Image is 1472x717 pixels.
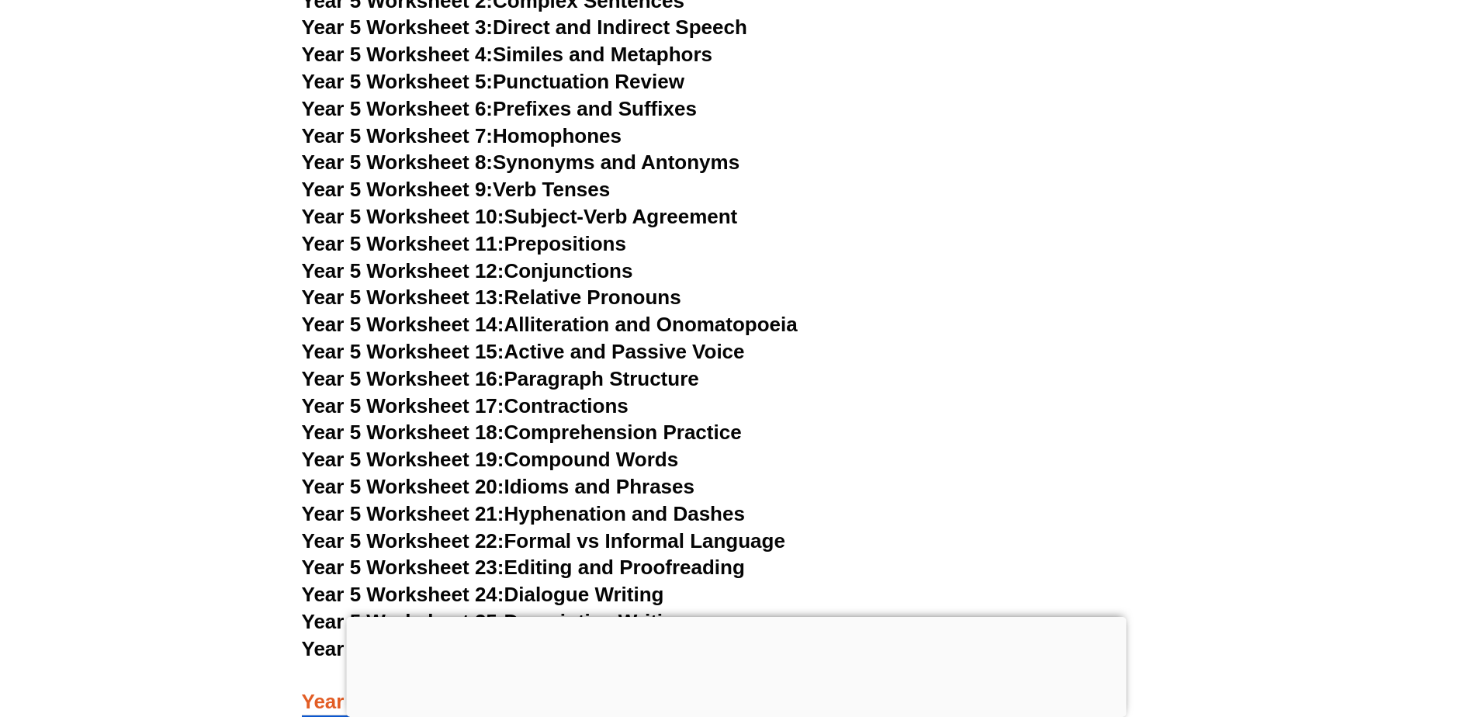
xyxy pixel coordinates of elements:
[302,97,494,120] span: Year 5 Worksheet 6:
[302,394,629,417] a: Year 5 Worksheet 17:Contractions
[302,151,494,174] span: Year 5 Worksheet 8:
[302,178,494,201] span: Year 5 Worksheet 9:
[302,448,679,471] a: Year 5 Worksheet 19:Compound Words
[302,259,504,282] span: Year 5 Worksheet 12:
[302,556,745,579] a: Year 5 Worksheet 23:Editing and Proofreading
[302,340,504,363] span: Year 5 Worksheet 15:
[302,637,725,660] a: Year 5 Worksheet 26:Synonym Word Choice
[302,448,504,471] span: Year 5 Worksheet 19:
[302,151,740,174] a: Year 5 Worksheet 8:Synonyms and Antonyms
[302,97,697,120] a: Year 5 Worksheet 6:Prefixes and Suffixes
[302,421,504,444] span: Year 5 Worksheet 18:
[302,394,504,417] span: Year 5 Worksheet 17:
[302,16,494,39] span: Year 5 Worksheet 3:
[302,43,494,66] span: Year 5 Worksheet 4:
[302,70,684,93] a: Year 5 Worksheet 5:Punctuation Review
[302,205,738,228] a: Year 5 Worksheet 10:Subject-Verb Agreement
[302,583,664,606] a: Year 5 Worksheet 24:Dialogue Writing
[302,529,785,552] a: Year 5 Worksheet 22:Formal vs Informal Language
[302,367,699,390] a: Year 5 Worksheet 16:Paragraph Structure
[302,313,798,336] a: Year 5 Worksheet 14:Alliteration and Onomatopoeia
[302,421,742,444] a: Year 5 Worksheet 18:Comprehension Practice
[302,663,1171,716] h3: Year 6 English Worksheets
[1214,542,1472,717] iframe: Chat Widget
[302,556,504,579] span: Year 5 Worksheet 23:
[302,340,745,363] a: Year 5 Worksheet 15:Active and Passive Voice
[302,637,504,660] span: Year 5 Worksheet 26:
[302,313,504,336] span: Year 5 Worksheet 14:
[302,124,622,147] a: Year 5 Worksheet 7:Homophones
[302,16,747,39] a: Year 5 Worksheet 3:Direct and Indirect Speech
[302,232,504,255] span: Year 5 Worksheet 11:
[302,583,504,606] span: Year 5 Worksheet 24:
[302,43,713,66] a: Year 5 Worksheet 4:Similes and Metaphors
[302,259,633,282] a: Year 5 Worksheet 12:Conjunctions
[302,232,626,255] a: Year 5 Worksheet 11:Prepositions
[302,124,494,147] span: Year 5 Worksheet 7:
[302,70,494,93] span: Year 5 Worksheet 5:
[302,475,504,498] span: Year 5 Worksheet 20:
[302,610,688,633] a: Year 5 Worksheet 25:Descriptive Writing
[302,502,504,525] span: Year 5 Worksheet 21:
[302,205,504,228] span: Year 5 Worksheet 10:
[302,475,694,498] a: Year 5 Worksheet 20:Idioms and Phrases
[302,367,504,390] span: Year 5 Worksheet 16:
[302,286,681,309] a: Year 5 Worksheet 13:Relative Pronouns
[302,286,504,309] span: Year 5 Worksheet 13:
[346,617,1126,713] iframe: Advertisement
[302,178,611,201] a: Year 5 Worksheet 9:Verb Tenses
[302,610,504,633] span: Year 5 Worksheet 25:
[302,529,504,552] span: Year 5 Worksheet 22:
[302,502,745,525] a: Year 5 Worksheet 21:Hyphenation and Dashes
